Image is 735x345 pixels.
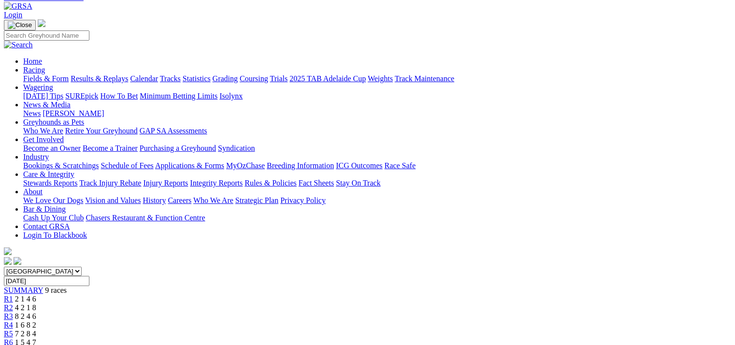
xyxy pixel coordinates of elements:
a: News [23,109,41,117]
a: Track Injury Rebate [79,179,141,187]
a: [DATE] Tips [23,92,63,100]
a: Syndication [218,144,255,152]
img: facebook.svg [4,257,12,265]
a: Weights [368,74,393,83]
a: Coursing [240,74,268,83]
img: GRSA [4,2,32,11]
a: Trials [270,74,288,83]
a: Isolynx [219,92,243,100]
a: Track Maintenance [395,74,454,83]
a: Schedule of Fees [101,161,153,170]
a: Purchasing a Greyhound [140,144,216,152]
a: Results & Replays [71,74,128,83]
button: Toggle navigation [4,20,36,30]
a: R3 [4,312,13,320]
img: Close [8,21,32,29]
a: Who We Are [23,127,63,135]
a: R4 [4,321,13,329]
div: Care & Integrity [23,179,731,187]
a: Retire Your Greyhound [65,127,138,135]
a: Rules & Policies [245,179,297,187]
span: 9 races [45,286,67,294]
a: Calendar [130,74,158,83]
img: logo-grsa-white.png [4,247,12,255]
a: SUMMARY [4,286,43,294]
a: Applications & Forms [155,161,224,170]
a: Contact GRSA [23,222,70,230]
span: 4 2 1 8 [15,303,36,312]
a: [PERSON_NAME] [43,109,104,117]
div: Bar & Dining [23,214,731,222]
a: Bar & Dining [23,205,66,213]
a: About [23,187,43,196]
span: 8 2 4 6 [15,312,36,320]
img: Search [4,41,33,49]
a: R1 [4,295,13,303]
a: Breeding Information [267,161,334,170]
a: Cash Up Your Club [23,214,84,222]
a: History [143,196,166,204]
a: Vision and Values [85,196,141,204]
a: Wagering [23,83,53,91]
div: Racing [23,74,731,83]
img: logo-grsa-white.png [38,19,45,27]
a: Who We Are [193,196,233,204]
span: 1 6 8 2 [15,321,36,329]
a: Integrity Reports [190,179,243,187]
a: 2025 TAB Adelaide Cup [289,74,366,83]
div: Greyhounds as Pets [23,127,731,135]
div: About [23,196,731,205]
a: R2 [4,303,13,312]
a: Care & Integrity [23,170,74,178]
a: Chasers Restaurant & Function Centre [86,214,205,222]
a: Privacy Policy [280,196,326,204]
a: Become a Trainer [83,144,138,152]
a: Industry [23,153,49,161]
a: R5 [4,330,13,338]
a: Racing [23,66,45,74]
a: Tracks [160,74,181,83]
a: Statistics [183,74,211,83]
input: Search [4,30,89,41]
a: Race Safe [384,161,415,170]
a: GAP SA Assessments [140,127,207,135]
a: Get Involved [23,135,64,144]
a: Greyhounds as Pets [23,118,84,126]
span: 7 2 8 4 [15,330,36,338]
a: Grading [213,74,238,83]
a: Login To Blackbook [23,231,87,239]
div: Get Involved [23,144,731,153]
div: Industry [23,161,731,170]
a: Careers [168,196,191,204]
a: Injury Reports [143,179,188,187]
img: twitter.svg [14,257,21,265]
a: Stay On Track [336,179,380,187]
a: How To Bet [101,92,138,100]
a: MyOzChase [226,161,265,170]
a: Minimum Betting Limits [140,92,217,100]
a: ICG Outcomes [336,161,382,170]
a: Strategic Plan [235,196,278,204]
a: Stewards Reports [23,179,77,187]
a: SUREpick [65,92,98,100]
a: Fields & Form [23,74,69,83]
a: Become an Owner [23,144,81,152]
a: Home [23,57,42,65]
a: Login [4,11,22,19]
a: We Love Our Dogs [23,196,83,204]
span: 2 1 4 6 [15,295,36,303]
a: News & Media [23,101,71,109]
input: Select date [4,276,89,286]
div: Wagering [23,92,731,101]
div: News & Media [23,109,731,118]
a: Fact Sheets [299,179,334,187]
a: Bookings & Scratchings [23,161,99,170]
